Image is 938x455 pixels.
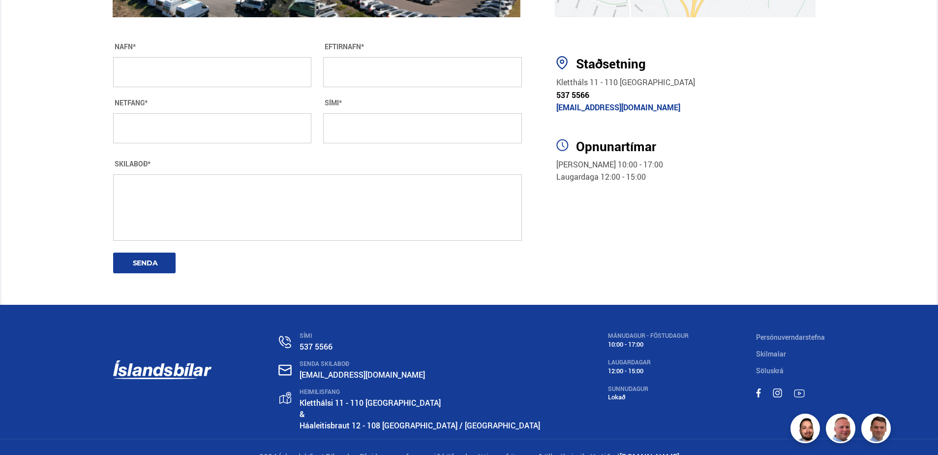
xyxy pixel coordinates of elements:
[300,420,540,431] a: Háaleitisbraut 12 - 108 [GEOGRAPHIC_DATA] / [GEOGRAPHIC_DATA]
[827,415,857,445] img: siFngHWaQ9KaOqBr.png
[792,415,821,445] img: nhp88E3Fdnt1Opn2.png
[556,56,568,69] img: pw9sMCDar5Ii6RG5.svg
[300,360,540,367] div: SENDA SKILABOÐ
[113,99,312,107] div: NETFANG*
[756,366,784,375] a: Söluskrá
[863,415,892,445] img: FbJEzSuNWCJXmdc-.webp
[300,369,425,380] a: [EMAIL_ADDRESS][DOMAIN_NAME]
[300,332,540,339] div: SÍMI
[300,389,540,395] div: HEIMILISFANG
[756,332,825,342] a: Persónuverndarstefna
[608,359,689,366] div: LAUGARDAGAR
[556,102,680,113] a: [EMAIL_ADDRESS][DOMAIN_NAME]
[608,332,689,339] div: MÁNUDAGUR - FÖSTUDAGUR
[608,367,689,375] div: 12:00 - 15:00
[756,349,786,358] a: Skilmalar
[608,341,689,348] div: 10:00 - 17:00
[556,159,663,183] span: [PERSON_NAME] 10:00 - 17:00 Laugardaga 12:00 - 15:00
[278,364,292,376] img: nHj8e-n-aHgjukTg.svg
[608,386,689,392] div: SUNNUDAGUR
[133,259,158,267] font: SENDA
[300,397,441,408] a: Kletthálsi 11 - 110 [GEOGRAPHIC_DATA]
[323,43,522,51] div: EFTIRNAFN*
[279,392,291,404] img: gp4YpyYFnEr45R34.svg
[300,341,333,352] a: 537 5566
[556,77,695,88] a: Klettháls 11 - 110 [GEOGRAPHIC_DATA]
[576,56,825,71] div: Staðsetning
[576,139,825,154] h3: Opnunartímar
[113,160,522,168] div: SKILABOÐ*
[113,43,312,51] div: NAFN*
[300,409,305,420] strong: &
[323,99,522,107] div: SÍMI*
[608,393,689,401] div: Lokað
[556,90,589,100] a: 537 5566
[8,4,37,33] button: Opna LiveChat spjallviðmót
[113,253,176,273] button: SENDA
[556,139,569,151] img: 5L2kbIWUWlfci3BR.svg
[279,336,291,348] img: n0V2lOsqF3l1V2iz.svg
